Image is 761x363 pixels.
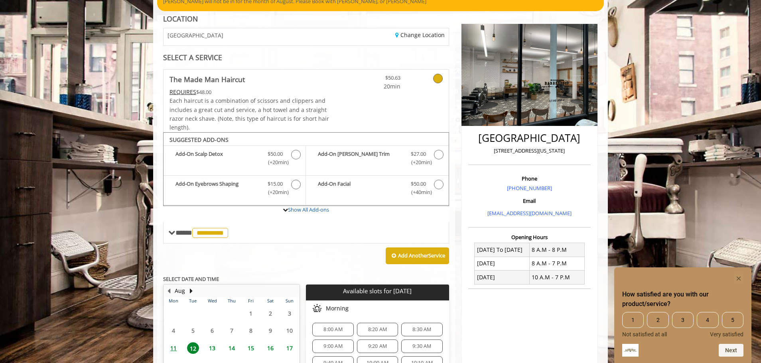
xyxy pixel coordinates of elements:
span: Very satisfied [710,331,743,337]
span: 14 [226,342,238,354]
span: 20min [353,82,400,91]
span: 1 [622,312,644,328]
td: Select day13 [203,339,222,356]
span: (+20min ) [264,158,287,167]
span: 9:30 AM [412,343,431,349]
div: SELECT A SERVICE [163,54,449,61]
td: Select day16 [260,339,280,356]
p: Available slots for [DATE] [309,288,446,294]
td: [DATE] To [DATE] [475,243,530,257]
span: Not satisfied at all [622,331,667,337]
span: 9:20 AM [368,343,387,349]
td: Select day14 [222,339,241,356]
a: $50.63 [353,70,400,91]
span: 9:00 AM [323,343,342,349]
span: $50.00 [411,180,426,188]
span: 17 [284,342,296,354]
b: Add-On Scalp Detox [175,150,260,167]
span: 16 [264,342,276,354]
td: Select day17 [280,339,300,356]
button: Hide survey [734,274,743,283]
label: Add-On Scalp Detox [168,150,302,169]
span: Each haircut is a combination of scissors and clippers and includes a great cut and service, a ho... [170,97,329,131]
span: $50.00 [268,150,283,158]
div: The Made Man Haircut Add-onS [163,132,449,206]
div: 8:30 AM [401,323,442,336]
div: 8:00 AM [312,323,353,336]
th: Sun [280,297,300,305]
span: 5 [722,312,743,328]
td: [DATE] [475,271,530,284]
span: 13 [206,342,218,354]
b: Add Another Service [398,252,445,259]
span: 8:30 AM [412,326,431,333]
div: 9:00 AM [312,339,353,353]
b: SELECT DATE AND TIME [163,275,219,283]
a: Change Location [395,31,445,39]
td: Select day12 [183,339,202,356]
b: Add-On Eyebrows Shaping [175,180,260,196]
span: 12 [187,342,199,354]
span: 15 [245,342,257,354]
td: [DATE] [475,257,530,270]
th: Mon [164,297,183,305]
b: The Made Man Haircut [170,74,245,85]
span: 2 [647,312,668,328]
span: Morning [326,305,349,312]
span: 4 [697,312,718,328]
b: SUGGESTED ADD-ONS [170,136,229,143]
td: 8 A.M - 7 P.M [529,257,584,270]
b: Add-On [PERSON_NAME] Trim [318,150,402,167]
a: Show All Add-ons [288,206,329,213]
div: 9:20 AM [357,339,398,353]
h3: Email [470,198,589,204]
th: Thu [222,297,241,305]
a: [EMAIL_ADDRESS][DOMAIN_NAME] [487,210,572,217]
b: LOCATION [163,14,198,24]
span: 3 [672,312,694,328]
h2: How satisfied are you with our product/service? Select an option from 1 to 5, with 1 being Not sa... [622,290,743,309]
button: Aug [175,286,185,295]
span: $15.00 [268,180,283,188]
button: Previous Month [166,286,172,295]
td: 8 A.M - 8 P.M [529,243,584,257]
span: 11 [168,342,179,354]
span: This service needs some Advance to be paid before we block your appointment [170,88,196,96]
span: (+40min ) [406,188,430,196]
a: [PHONE_NUMBER] [507,184,552,192]
th: Wed [203,297,222,305]
div: $48.00 [170,88,330,96]
span: (+20min ) [264,188,287,196]
h2: [GEOGRAPHIC_DATA] [470,132,589,144]
h3: Phone [470,176,589,181]
label: Add-On Eyebrows Shaping [168,180,302,198]
span: (+20min ) [406,158,430,167]
td: Select day15 [241,339,260,356]
label: Add-On Beard Trim [310,150,444,169]
div: How satisfied are you with our product/service? Select an option from 1 to 5, with 1 being Not sa... [622,312,743,337]
td: 10 A.M - 7 P.M [529,271,584,284]
div: 8:20 AM [357,323,398,336]
button: Add AnotherService [386,247,449,264]
div: 9:30 AM [401,339,442,353]
p: [STREET_ADDRESS][US_STATE] [470,147,589,155]
span: $27.00 [411,150,426,158]
span: 8:20 AM [368,326,387,333]
b: Add-On Facial [318,180,402,196]
th: Sat [260,297,280,305]
button: Next Month [188,286,194,295]
button: Next question [719,344,743,357]
img: morning slots [312,304,322,313]
th: Fri [241,297,260,305]
h3: Opening Hours [468,234,591,240]
th: Tue [183,297,202,305]
span: [GEOGRAPHIC_DATA] [168,32,223,38]
td: Select day11 [164,339,183,356]
label: Add-On Facial [310,180,444,198]
span: 8:00 AM [323,326,342,333]
div: How satisfied are you with our product/service? Select an option from 1 to 5, with 1 being Not sa... [622,274,743,357]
